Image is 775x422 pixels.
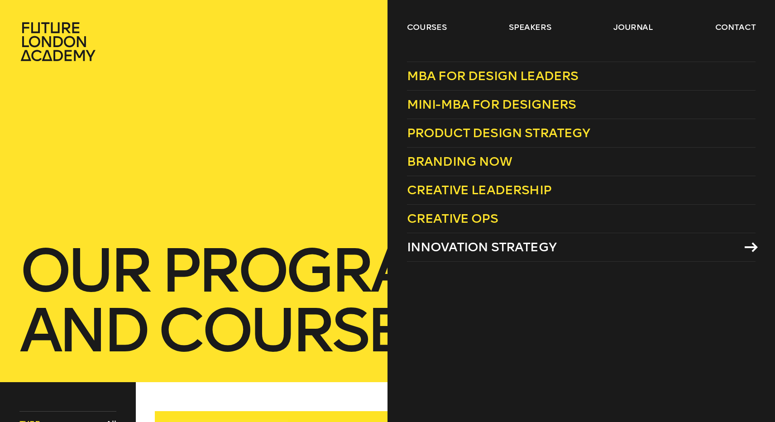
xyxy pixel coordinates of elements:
a: Product Design Strategy [407,119,756,148]
span: Mini-MBA for Designers [407,97,576,112]
a: Creative Ops [407,205,756,233]
span: Creative Ops [407,211,498,226]
a: MBA for Design Leaders [407,62,756,91]
span: Innovation Strategy [407,240,556,254]
span: Creative Leadership [407,182,551,197]
a: Innovation Strategy [407,233,756,262]
a: journal [613,22,653,33]
span: Branding Now [407,154,512,169]
span: MBA for Design Leaders [407,68,579,83]
a: Mini-MBA for Designers [407,91,756,119]
span: Product Design Strategy [407,125,590,140]
a: Branding Now [407,148,756,176]
a: courses [407,22,447,33]
a: contact [715,22,756,33]
a: Creative Leadership [407,176,756,205]
a: speakers [509,22,551,33]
